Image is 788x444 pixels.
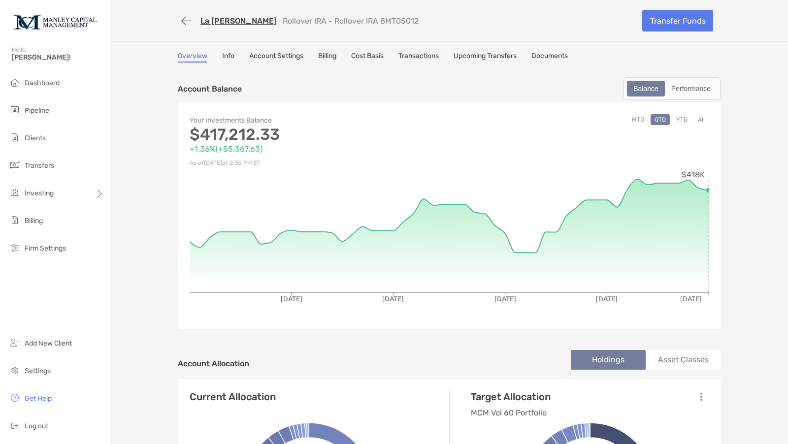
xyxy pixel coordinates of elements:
[25,134,46,142] span: Clients
[25,161,54,170] span: Transfers
[12,53,104,62] span: [PERSON_NAME]!
[190,157,449,169] p: As of [DATE] at 2:30 PM ET
[351,52,384,63] a: Cost Basis
[9,214,21,226] img: billing icon
[628,114,648,125] button: MTD
[9,76,21,88] img: dashboard icon
[25,79,60,87] span: Dashboard
[694,114,709,125] button: All
[471,391,551,403] h4: Target Allocation
[646,350,721,370] li: Asset Classes
[9,159,21,171] img: transfers icon
[682,170,705,179] tspan: $418K
[672,114,691,125] button: YTD
[571,350,646,370] li: Holdings
[25,339,72,348] span: Add New Client
[680,295,702,303] tspan: [DATE]
[454,52,517,63] a: Upcoming Transfers
[25,217,43,225] span: Billing
[9,337,21,349] img: add_new_client icon
[25,189,54,197] span: Investing
[9,131,21,143] img: clients icon
[9,187,21,198] img: investing icon
[25,244,66,253] span: Firm Settings
[190,128,449,141] p: $417,212.33
[25,106,49,115] span: Pipeline
[9,419,21,431] img: logout icon
[628,82,664,95] div: Balance
[9,104,21,116] img: pipeline icon
[249,52,303,63] a: Account Settings
[9,242,21,254] img: firm-settings icon
[9,392,21,404] img: get-help icon
[666,82,716,95] div: Performance
[283,16,419,26] p: Rollover IRA - Rollover IRA 8MT05012
[651,114,670,125] button: QTD
[190,114,449,127] p: Your Investments Balance
[624,77,721,100] div: segmented control
[12,4,98,39] img: Zoe Logo
[596,295,618,303] tspan: [DATE]
[318,52,336,63] a: Billing
[494,295,516,303] tspan: [DATE]
[531,52,568,63] a: Documents
[25,394,52,403] span: Get Help
[178,83,242,95] p: Account Balance
[178,359,249,368] h4: Account Allocation
[642,10,713,32] a: Transfer Funds
[9,364,21,376] img: settings icon
[190,143,449,155] p: +1.36% ( +$5,367.63 )
[222,52,234,63] a: Info
[700,392,702,401] img: Icon List Menu
[190,391,276,403] h4: Current Allocation
[178,52,207,63] a: Overview
[281,295,302,303] tspan: [DATE]
[25,422,48,430] span: Log out
[398,52,439,63] a: Transactions
[200,16,277,26] a: La [PERSON_NAME]
[382,295,404,303] tspan: [DATE]
[25,367,51,375] span: Settings
[471,407,551,419] p: MCM Vol 60 Portfolio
